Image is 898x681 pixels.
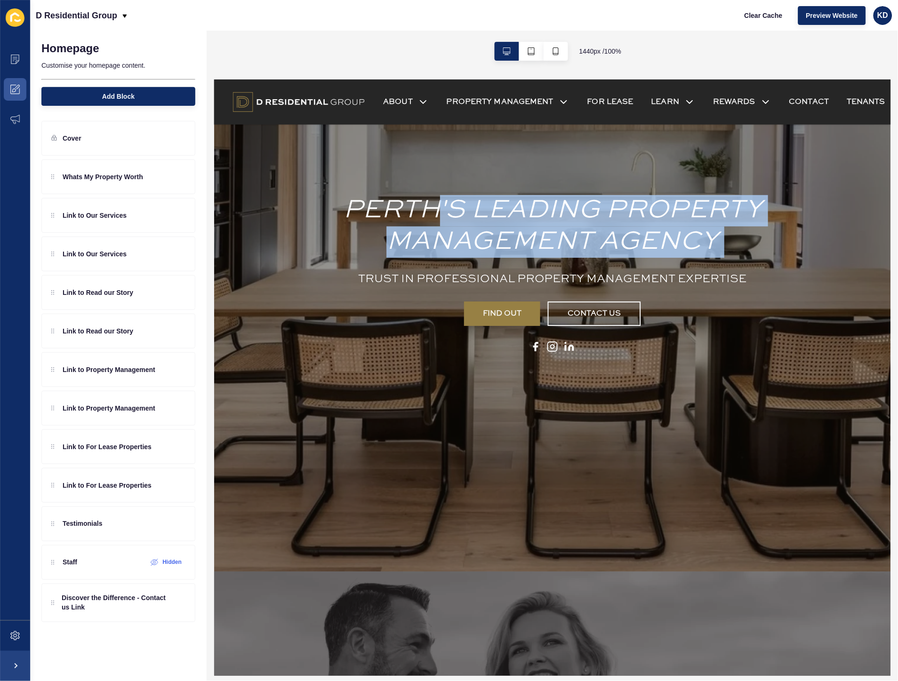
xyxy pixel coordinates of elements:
a: CONTACT [576,17,616,28]
span: Clear Cache [745,11,783,20]
p: Link to Read our Story [63,326,133,336]
p: Customise your homepage content. [41,55,195,76]
span: Preview Website [806,11,858,20]
a: PROPERTY MANAGEMENT [233,17,340,28]
h1: Homepage [41,42,99,55]
a: FOR LEASE [374,17,420,28]
p: Discover the Difference - Contact us Link [62,594,170,612]
button: Clear Cache [737,6,791,25]
span: 1440 px / 100 % [579,47,622,56]
span: Add Block [102,92,135,101]
p: Link to Read our Story [63,288,133,297]
h1: PERTH'S LEADING PROPERTY MANAGEMENT AGENCY [77,116,601,179]
a: REWARDS [500,17,542,28]
p: Testimonials [63,519,103,529]
a: FIND OUT [250,222,327,247]
a: CONTACT US [334,222,427,247]
p: Staff [63,558,77,567]
p: Whats My Property Worth [63,172,143,182]
p: D Residential Group [36,4,117,27]
p: Link to Our Services [63,211,127,220]
img: D Residential Group Logo [19,9,151,36]
p: Link to Property Management [63,365,155,374]
p: Link to For Lease Properties [63,481,152,490]
p: Cover [63,134,81,143]
h2: TRUST IN PROFESSIONAL PROPERTY MANAGEMENT EXPERTISE [144,194,533,207]
div: Scroll [4,445,674,487]
a: LEARN [438,17,466,28]
a: ABOUT [169,17,199,28]
span: KD [877,11,888,20]
p: Link to Property Management [63,404,155,413]
button: Add Block [41,87,195,106]
p: Link to For Lease Properties [63,442,152,451]
p: Link to Our Services [63,249,127,259]
label: Hidden [162,559,182,566]
a: TENANTS [634,17,673,28]
button: Preview Website [798,6,866,25]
